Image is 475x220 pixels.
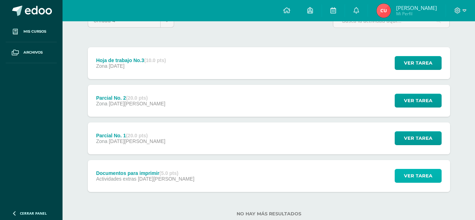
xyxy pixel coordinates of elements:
span: Zona [96,63,107,69]
img: b5ceaf4c14318fb7df305414e64e02dd.png [377,4,391,18]
button: Ver tarea [395,94,442,108]
div: Parcial No. 2 [96,95,165,101]
span: [PERSON_NAME] [396,4,437,11]
span: Zona [96,101,107,106]
span: Zona [96,138,107,144]
span: Mis cursos [23,29,46,34]
strong: (10.0 pts) [144,57,166,63]
a: Mis cursos [6,21,57,42]
span: [DATE][PERSON_NAME] [109,101,165,106]
button: Ver tarea [395,169,442,183]
strong: (5.0 pts) [160,170,179,176]
button: Ver tarea [395,56,442,70]
button: Ver tarea [395,131,442,145]
span: [DATE] [109,63,124,69]
span: Cerrar panel [20,211,47,216]
strong: (20.0 pts) [126,133,147,138]
span: Ver tarea [404,94,432,107]
span: Ver tarea [404,56,432,70]
div: Hoja de trabajo No.3 [96,57,166,63]
span: Ver tarea [404,169,432,182]
label: No hay más resultados [88,211,450,216]
span: Actividades extras [96,176,136,182]
strong: (20.0 pts) [126,95,147,101]
span: [DATE][PERSON_NAME] [138,176,194,182]
span: [DATE][PERSON_NAME] [109,138,165,144]
span: Mi Perfil [396,11,437,17]
span: Archivos [23,50,43,55]
div: Parcial No. 1 [96,133,165,138]
a: Archivos [6,42,57,63]
span: Ver tarea [404,132,432,145]
div: Documentos para imprimir [96,170,194,176]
